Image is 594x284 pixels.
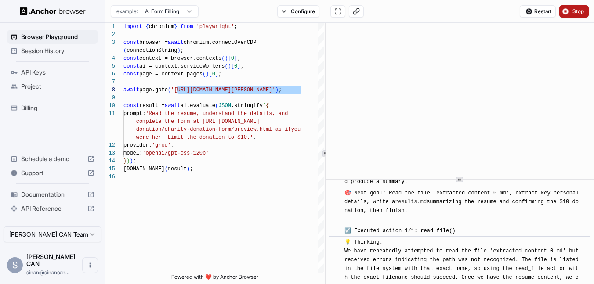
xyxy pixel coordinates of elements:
button: Open in full screen [330,5,345,18]
div: 11 [105,110,115,118]
span: { [145,24,148,30]
span: ) [130,158,133,164]
span: Project [21,82,94,91]
button: Open menu [82,257,98,273]
span: { [266,103,269,109]
span: from [181,24,193,30]
span: ​ [333,189,338,198]
button: Configure [277,5,320,18]
div: 12 [105,141,115,149]
div: Browser Playground [7,30,98,44]
span: ) [187,166,190,172]
span: API Reference [21,204,84,213]
span: sinan@sinancan.net [26,269,69,276]
span: model: [123,150,142,156]
span: ) [275,87,279,93]
span: ( [215,103,218,109]
div: 7 [105,78,115,86]
span: Stop [572,8,585,15]
span: 'openai/gpt-oss-120b' [142,150,209,156]
span: , [253,134,256,140]
span: ( [221,55,225,61]
span: result = [139,103,165,109]
span: ​ [333,238,338,247]
div: Session History [7,44,98,58]
span: ) [225,55,228,61]
span: await [123,87,139,93]
div: Schedule a demo [7,152,98,166]
div: 1 [105,23,115,31]
div: 10 [105,102,115,110]
span: ; [240,63,243,69]
span: const [123,63,139,69]
span: ] [215,71,218,77]
span: ) [177,47,180,54]
div: 6 [105,70,115,78]
span: chromium.connectOverCDP [184,40,257,46]
span: 'Read the resume, understand the details, and [145,111,288,117]
span: ( [123,47,127,54]
span: [DOMAIN_NAME] [123,166,165,172]
span: ( [263,103,266,109]
span: Schedule a demo [21,155,84,163]
a: results.md [395,199,427,205]
span: ] [237,63,240,69]
span: ) [228,63,231,69]
span: Billing [21,104,94,112]
span: ai.evaluate [181,103,215,109]
span: const [123,55,139,61]
span: ; [133,158,136,164]
span: ai = context.serviceWorkers [139,63,225,69]
span: ☑️ Executed action 1/1: read_file() [344,228,456,234]
span: you [291,126,301,133]
div: 9 [105,94,115,102]
span: browser = [139,40,168,46]
span: prompt: [123,111,145,117]
span: complete the form at [URL][DOMAIN_NAME] [136,119,260,125]
span: ; [181,47,184,54]
span: example: [116,8,138,15]
span: ; [237,55,240,61]
div: 2 [105,31,115,39]
span: 0 [231,55,234,61]
span: page = context.pages [139,71,203,77]
span: ) [206,71,209,77]
span: Session History [21,47,94,55]
span: ; [218,71,221,77]
span: API Keys [21,68,94,77]
span: , [171,142,174,148]
span: ​ [333,226,338,235]
span: page.goto [139,87,168,93]
span: Browser Playground [21,32,94,41]
span: await [168,40,184,46]
span: ) [127,158,130,164]
span: ; [190,166,193,172]
span: ( [168,87,171,93]
span: 'groq' [152,142,171,148]
span: donation/charity-donation-form/preview.html as if [136,126,291,133]
div: Documentation [7,187,98,201]
div: 13 [105,149,115,157]
img: Anchor Logo [20,7,86,15]
div: 5 [105,62,115,70]
span: await [165,103,181,109]
span: const [123,103,139,109]
div: 3 [105,39,115,47]
span: [ [228,55,231,61]
div: Support [7,166,98,180]
span: ; [279,87,282,93]
span: } [174,24,177,30]
span: provider: [123,142,152,148]
span: Sinan CAN [26,253,76,267]
span: const [123,40,139,46]
span: [ [231,63,234,69]
span: const [123,71,139,77]
span: Powered with ❤️ by Anchor Browser [171,273,258,284]
div: Billing [7,101,98,115]
div: 16 [105,173,115,181]
span: ( [225,63,228,69]
div: API Reference [7,201,98,216]
span: chromium [149,24,174,30]
span: 0 [212,71,215,77]
span: 🎯 Next goal: Read the file 'extracted_content_0.md', extract key personal details, write a summar... [344,190,582,223]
